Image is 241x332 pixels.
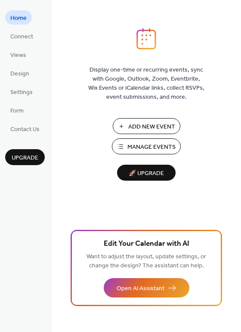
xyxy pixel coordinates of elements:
[112,138,181,154] button: Manage Events
[104,238,189,250] span: Edit Your Calendar with AI
[10,69,29,78] span: Design
[5,47,31,62] a: Views
[117,165,176,181] button: 🚀 Upgrade
[127,143,176,152] span: Manage Events
[10,106,24,116] span: Form
[5,29,38,43] a: Connect
[87,251,206,272] span: Want to adjust the layout, update settings, or change the design? The assistant can help.
[104,278,189,298] button: Open AI Assistant
[117,284,164,293] span: Open AI Assistant
[113,118,180,134] button: Add New Event
[5,122,45,136] a: Contact Us
[10,32,33,41] span: Connect
[128,122,175,132] span: Add New Event
[10,125,40,134] span: Contact Us
[88,66,204,102] span: Display one-time or recurring events, sync with Google, Outlook, Zoom, Eventbrite, Wix Events or ...
[10,14,27,23] span: Home
[5,103,29,117] a: Form
[5,85,38,99] a: Settings
[5,66,34,80] a: Design
[5,10,32,25] a: Home
[10,51,26,60] span: Views
[122,168,170,179] span: 🚀 Upgrade
[136,28,156,50] img: logo_icon.svg
[5,149,45,165] button: Upgrade
[10,88,33,97] span: Settings
[12,153,38,163] span: Upgrade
